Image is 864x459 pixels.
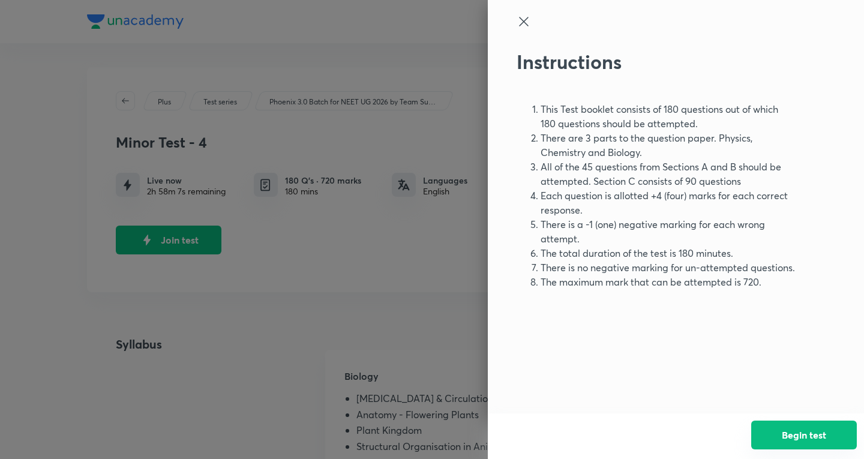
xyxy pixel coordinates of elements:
[541,260,795,275] li: There is no negative marking for un-attempted questions.
[541,102,795,131] li: This Test booklet consists of 180 questions out of which 180 questions should be attempted.
[751,421,857,449] button: Begin test
[541,160,795,188] li: All of the 45 questions from Sections A and B should be attempted. Section C consists of 90 quest...
[541,131,795,160] li: There are 3 parts to the question paper. Physics, Chemistry and Biology.
[541,246,795,260] li: The total duration of the test is 180 minutes.
[541,217,795,246] li: There is a -1 (one) negative marking for each wrong attempt.
[517,50,795,73] h2: Instructions
[541,188,795,217] li: Each question is allotted +4 (four) marks for each correct response.
[541,275,795,289] li: The maximum mark that can be attempted is 720.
